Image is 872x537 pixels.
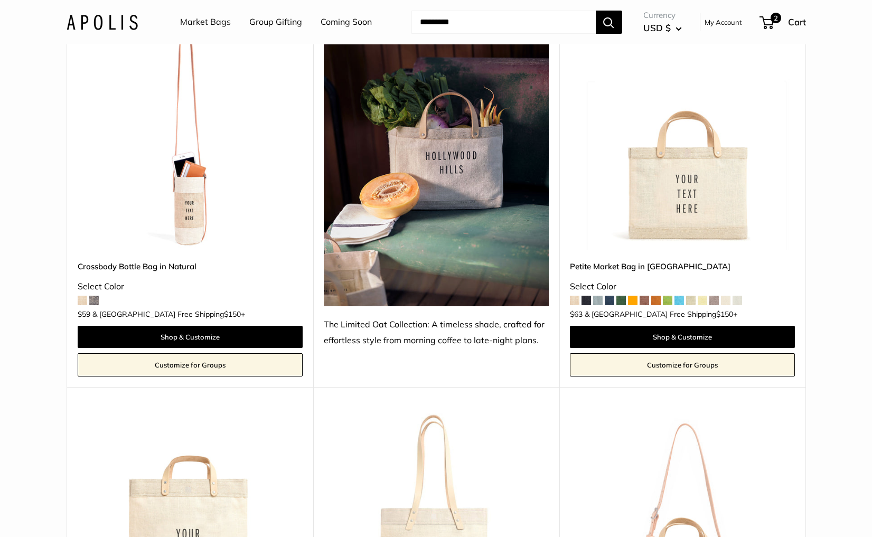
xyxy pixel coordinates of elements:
[249,14,302,30] a: Group Gifting
[570,260,795,272] a: Petite Market Bag in [GEOGRAPHIC_DATA]
[411,11,596,34] input: Search...
[78,25,303,250] a: description_Our first Crossbody Bottle Bagdescription_Effortless Style
[78,326,303,348] a: Shop & Customize
[321,14,372,30] a: Coming Soon
[92,310,245,318] span: & [GEOGRAPHIC_DATA] Free Shipping +
[78,279,303,295] div: Select Color
[78,260,303,272] a: Crossbody Bottle Bag in Natural
[78,309,90,319] span: $59
[570,25,795,250] img: Petite Market Bag in Oat
[596,11,622,34] button: Search
[78,353,303,376] a: Customize for Groups
[570,279,795,295] div: Select Color
[761,14,806,31] a: 2 Cart
[570,326,795,348] a: Shop & Customize
[643,22,671,33] span: USD $
[643,8,682,23] span: Currency
[67,14,138,30] img: Apolis
[770,13,781,23] span: 2
[585,310,737,318] span: & [GEOGRAPHIC_DATA] Free Shipping +
[570,309,583,319] span: $63
[716,309,733,319] span: $150
[643,20,682,36] button: USD $
[78,25,303,250] img: description_Our first Crossbody Bottle Bag
[788,16,806,27] span: Cart
[324,25,549,306] img: The Limited Oat Collection: A timeless shade, crafted for effortless style from morning coffee to...
[705,16,742,29] a: My Account
[570,353,795,376] a: Customize for Groups
[570,25,795,250] a: Petite Market Bag in OatPetite Market Bag in Oat
[224,309,241,319] span: $150
[180,14,231,30] a: Market Bags
[324,317,549,348] div: The Limited Oat Collection: A timeless shade, crafted for effortless style from morning coffee to...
